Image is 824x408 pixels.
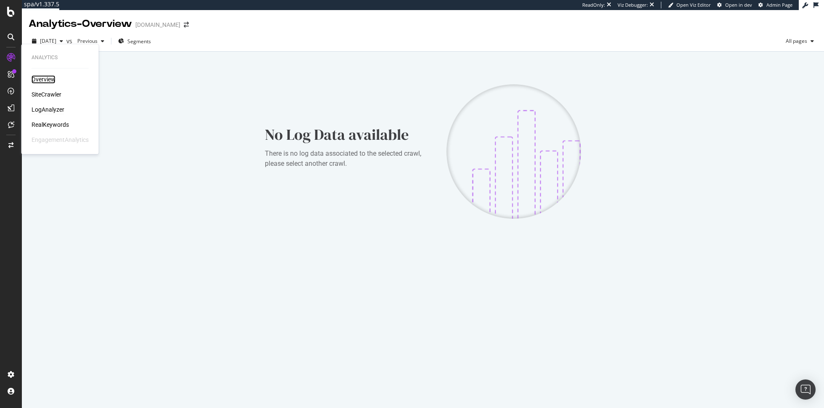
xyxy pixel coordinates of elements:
button: Previous [74,34,108,48]
div: Open Intercom Messenger [795,379,816,400]
span: Previous [74,37,98,44]
div: Analytics [32,54,89,61]
a: Admin Page [758,2,792,8]
a: Open in dev [717,2,752,8]
span: vs [66,37,74,45]
a: SiteCrawler [32,90,61,99]
div: EngagementAnalytics [32,136,89,144]
div: [DOMAIN_NAME] [135,21,180,29]
div: ReadOnly: [582,2,605,8]
span: Segments [127,38,151,45]
div: No Log Data available [265,124,433,145]
img: CKGWtfuM.png [446,84,581,219]
div: There is no log data associated to the selected crawl, please select another crawl. [265,149,433,169]
a: Open Viz Editor [668,2,711,8]
span: Admin Page [766,2,792,8]
div: Viz Debugger: [618,2,648,8]
button: Segments [115,34,154,48]
button: All pages [782,34,817,48]
a: LogAnalyzer [32,105,64,114]
button: [DATE] [29,34,66,48]
span: Open Viz Editor [676,2,711,8]
span: Open in dev [725,2,752,8]
span: All pages [782,37,807,44]
div: Analytics - Overview [29,17,132,31]
a: RealKeywords [32,120,69,129]
div: arrow-right-arrow-left [184,22,189,28]
span: 2025 Aug. 15th [40,37,56,44]
a: Overview [32,75,55,84]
